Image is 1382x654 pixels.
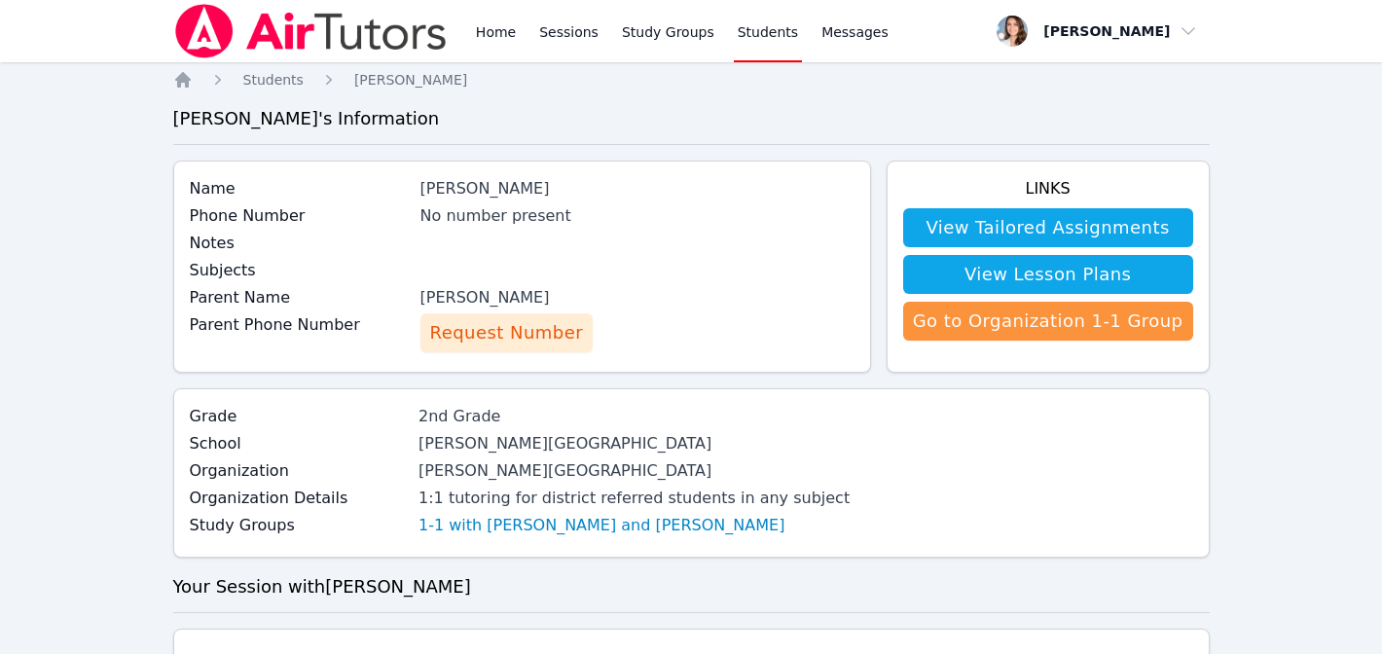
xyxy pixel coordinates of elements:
[173,105,1210,132] h3: [PERSON_NAME] 's Information
[418,432,850,455] div: [PERSON_NAME][GEOGRAPHIC_DATA]
[418,514,784,537] a: 1-1 with [PERSON_NAME] and [PERSON_NAME]
[190,459,408,483] label: Organization
[354,70,467,90] a: [PERSON_NAME]
[430,319,583,346] span: Request Number
[420,177,855,200] div: [PERSON_NAME]
[190,313,409,337] label: Parent Phone Number
[190,405,408,428] label: Grade
[190,232,409,255] label: Notes
[190,177,409,200] label: Name
[190,259,409,282] label: Subjects
[821,22,889,42] span: Messages
[190,286,409,309] label: Parent Name
[418,459,850,483] div: [PERSON_NAME][GEOGRAPHIC_DATA]
[190,204,409,228] label: Phone Number
[243,70,304,90] a: Students
[420,204,855,228] div: No number present
[354,72,467,88] span: [PERSON_NAME]
[173,4,449,58] img: Air Tutors
[173,70,1210,90] nav: Breadcrumb
[418,405,850,428] div: 2nd Grade
[903,177,1193,200] h4: Links
[418,487,850,510] div: 1:1 tutoring for district referred students in any subject
[420,313,593,352] button: Request Number
[190,487,408,510] label: Organization Details
[190,432,408,455] label: School
[903,208,1193,247] a: View Tailored Assignments
[903,302,1193,341] a: Go to Organization 1-1 Group
[243,72,304,88] span: Students
[903,255,1193,294] a: View Lesson Plans
[190,514,408,537] label: Study Groups
[173,573,1210,600] h3: Your Session with [PERSON_NAME]
[420,286,855,309] div: [PERSON_NAME]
